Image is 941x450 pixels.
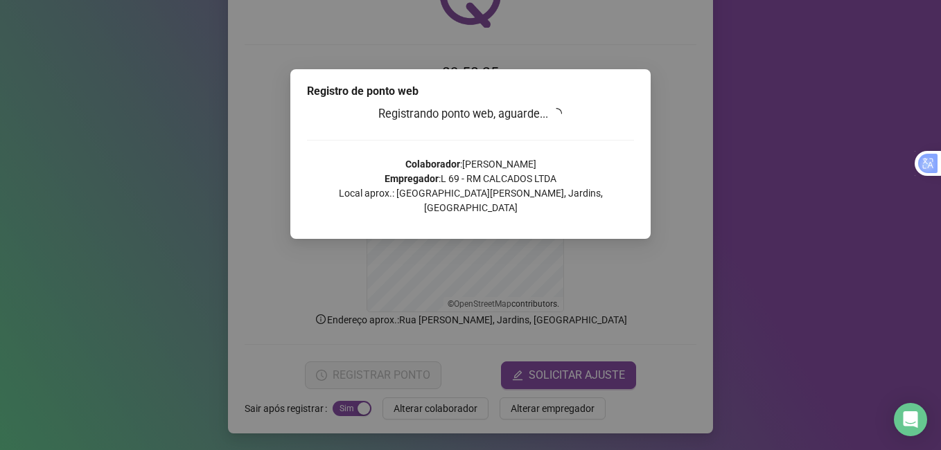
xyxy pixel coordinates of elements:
strong: Colaborador [405,159,460,170]
div: Registro de ponto web [307,83,634,100]
span: loading [551,108,562,119]
h3: Registrando ponto web, aguarde... [307,105,634,123]
p: : [PERSON_NAME] : L 69 - RM CALCADOS LTDA Local aprox.: [GEOGRAPHIC_DATA][PERSON_NAME], Jardins, ... [307,157,634,215]
strong: Empregador [385,173,439,184]
div: Open Intercom Messenger [894,403,927,436]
